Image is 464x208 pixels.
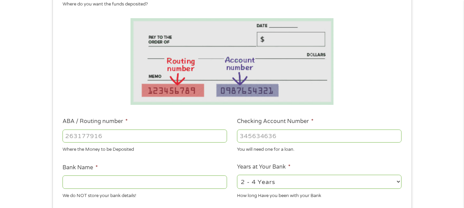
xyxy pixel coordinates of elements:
[237,130,401,143] input: 345634636
[131,18,334,105] img: Routing number location
[63,144,227,153] div: Where the Money to be Deposited
[237,190,401,199] div: How long Have you been with your Bank
[237,118,314,125] label: Checking Account Number
[63,130,227,143] input: 263177916
[237,144,401,153] div: You will need one for a loan.
[63,190,227,199] div: We do NOT store your bank details!
[63,164,98,171] label: Bank Name
[237,163,291,171] label: Years at Your Bank
[63,1,396,8] div: Where do you want the funds deposited?
[63,118,128,125] label: ABA / Routing number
